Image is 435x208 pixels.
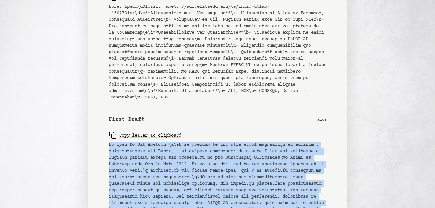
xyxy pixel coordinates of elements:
button: First Draft Hide [104,110,332,129]
pre: Lore: Ipsum\dOlorsit: ametc://adi.elitsedd.eiu/te/incid-utlab-11507731e/\d\m**Aliquaenimad mini V... [109,4,326,101]
b: First Draft [109,115,144,123]
button: Copy letter to clipboard [109,129,181,142]
p: Hide [317,116,326,122]
div: Copy letter to clipboard [109,131,181,139]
